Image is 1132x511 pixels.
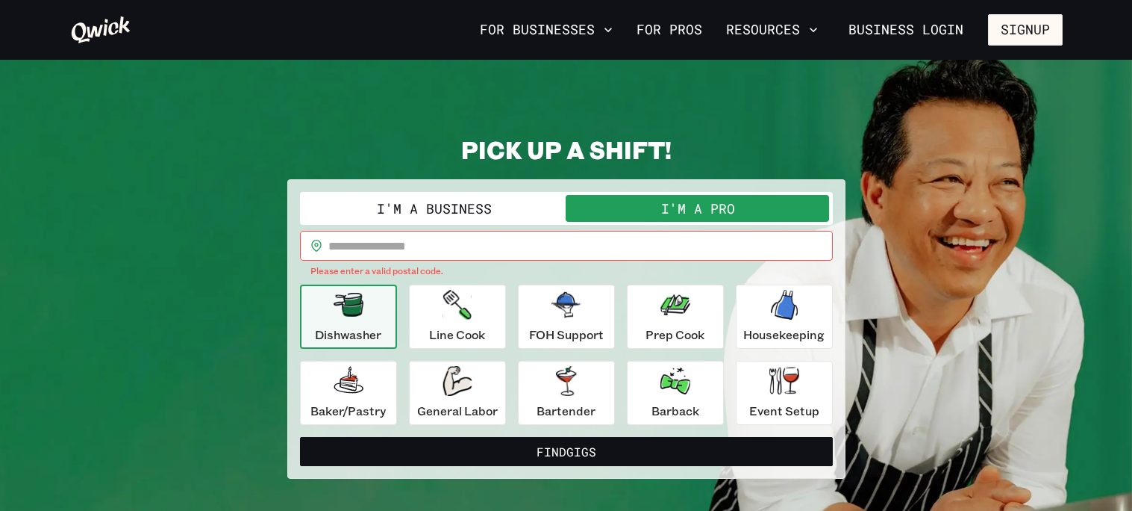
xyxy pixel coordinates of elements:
p: Event Setup [749,402,819,420]
h2: PICK UP A SHIFT! [287,134,845,164]
button: Dishwasher [300,285,397,349]
p: General Labor [417,402,498,420]
p: Prep Cook [645,326,704,344]
p: Baker/Pastry [310,402,386,420]
p: Line Cook [429,326,485,344]
p: Please enter a valid postal code. [310,264,822,279]
button: Prep Cook [627,285,724,349]
button: Resources [720,17,824,43]
button: Baker/Pastry [300,361,397,425]
p: Dishwasher [315,326,381,344]
a: For Pros [631,17,708,43]
button: Housekeeping [736,285,833,349]
button: Barback [627,361,724,425]
button: Event Setup [736,361,833,425]
button: For Businesses [474,17,619,43]
button: General Labor [409,361,506,425]
button: FindGigs [300,437,833,467]
button: I'm a Pro [566,195,830,222]
button: Line Cook [409,285,506,349]
button: I'm a Business [303,195,566,222]
p: FOH Support [529,326,604,344]
p: Bartender [537,402,595,420]
p: Housekeeping [743,326,825,344]
a: Business Login [836,14,976,46]
button: Signup [988,14,1063,46]
button: FOH Support [518,285,615,349]
p: Barback [651,402,699,420]
button: Bartender [518,361,615,425]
